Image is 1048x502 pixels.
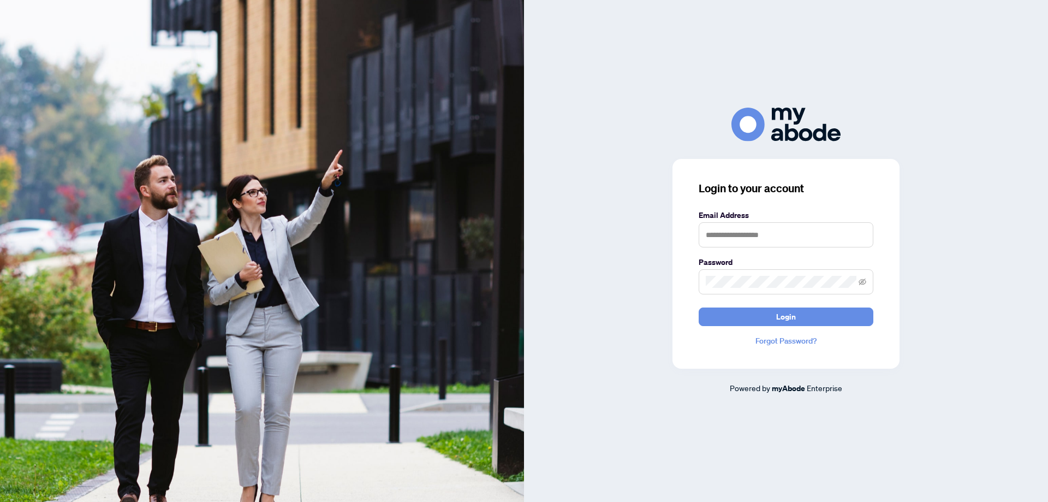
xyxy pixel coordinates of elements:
[731,108,841,141] img: ma-logo
[699,209,873,221] label: Email Address
[699,256,873,268] label: Password
[699,335,873,347] a: Forgot Password?
[730,383,770,393] span: Powered by
[859,278,866,286] span: eye-invisible
[772,382,805,394] a: myAbode
[807,383,842,393] span: Enterprise
[699,308,873,326] button: Login
[699,181,873,196] h3: Login to your account
[776,308,796,326] span: Login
